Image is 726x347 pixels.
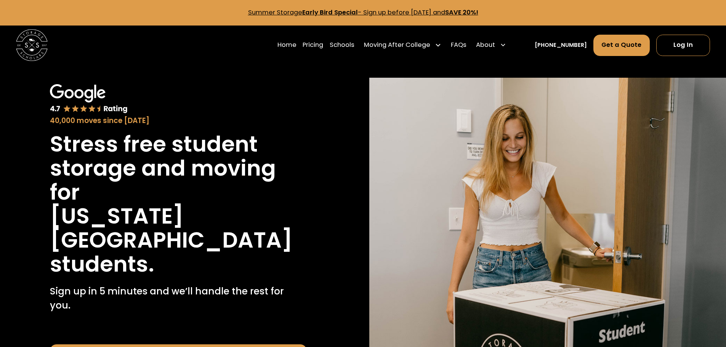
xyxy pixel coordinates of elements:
a: Log In [656,35,710,56]
a: Home [277,34,296,56]
p: Sign up in 5 minutes and we’ll handle the rest for you. [50,284,307,313]
div: Moving After College [364,40,430,50]
a: [PHONE_NUMBER] [535,41,587,50]
strong: Early Bird Special [302,8,358,17]
h1: students. [50,252,154,276]
a: FAQs [451,34,466,56]
a: Summer StorageEarly Bird Special- Sign up before [DATE] andSAVE 20%! [248,8,478,17]
div: About [473,34,510,56]
h1: [US_STATE][GEOGRAPHIC_DATA] [50,204,307,252]
div: Moving After College [361,34,445,56]
img: Storage Scholars main logo [16,29,48,61]
div: About [476,40,495,50]
a: Pricing [303,34,323,56]
a: Schools [330,34,354,56]
strong: SAVE 20%! [445,8,478,17]
div: 40,000 moves since [DATE] [50,115,307,126]
img: Google 4.7 star rating [50,84,128,114]
h1: Stress free student storage and moving for [50,132,307,204]
a: Get a Quote [593,35,650,56]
